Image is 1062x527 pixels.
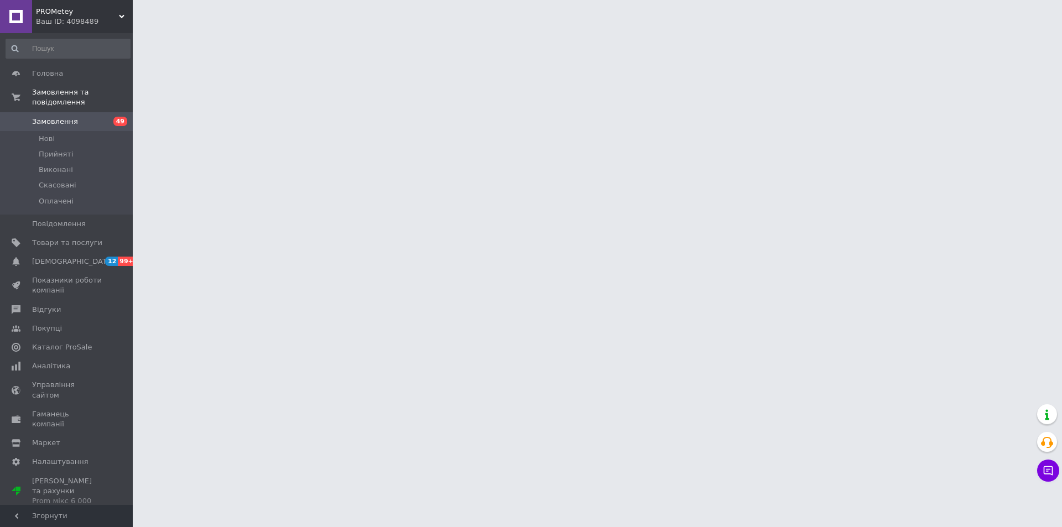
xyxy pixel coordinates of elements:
[32,380,102,400] span: Управління сайтом
[39,149,73,159] span: Прийняті
[32,257,114,267] span: [DEMOGRAPHIC_DATA]
[32,342,92,352] span: Каталог ProSale
[32,305,61,315] span: Відгуки
[32,69,63,79] span: Головна
[39,134,55,144] span: Нові
[118,257,136,266] span: 99+
[32,238,102,248] span: Товари та послуги
[39,165,73,175] span: Виконані
[32,117,78,127] span: Замовлення
[32,323,62,333] span: Покупці
[32,409,102,429] span: Гаманець компанії
[113,117,127,126] span: 49
[32,87,133,107] span: Замовлення та повідомлення
[32,438,60,448] span: Маркет
[32,361,70,371] span: Аналітика
[32,476,102,507] span: [PERSON_NAME] та рахунки
[36,17,133,27] div: Ваш ID: 4098489
[105,257,118,266] span: 12
[36,7,119,17] span: PROMetey
[32,496,102,506] div: Prom мікс 6 000
[6,39,131,59] input: Пошук
[32,219,86,229] span: Повідомлення
[32,275,102,295] span: Показники роботи компанії
[39,196,74,206] span: Оплачені
[1037,460,1059,482] button: Чат з покупцем
[39,180,76,190] span: Скасовані
[32,457,88,467] span: Налаштування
